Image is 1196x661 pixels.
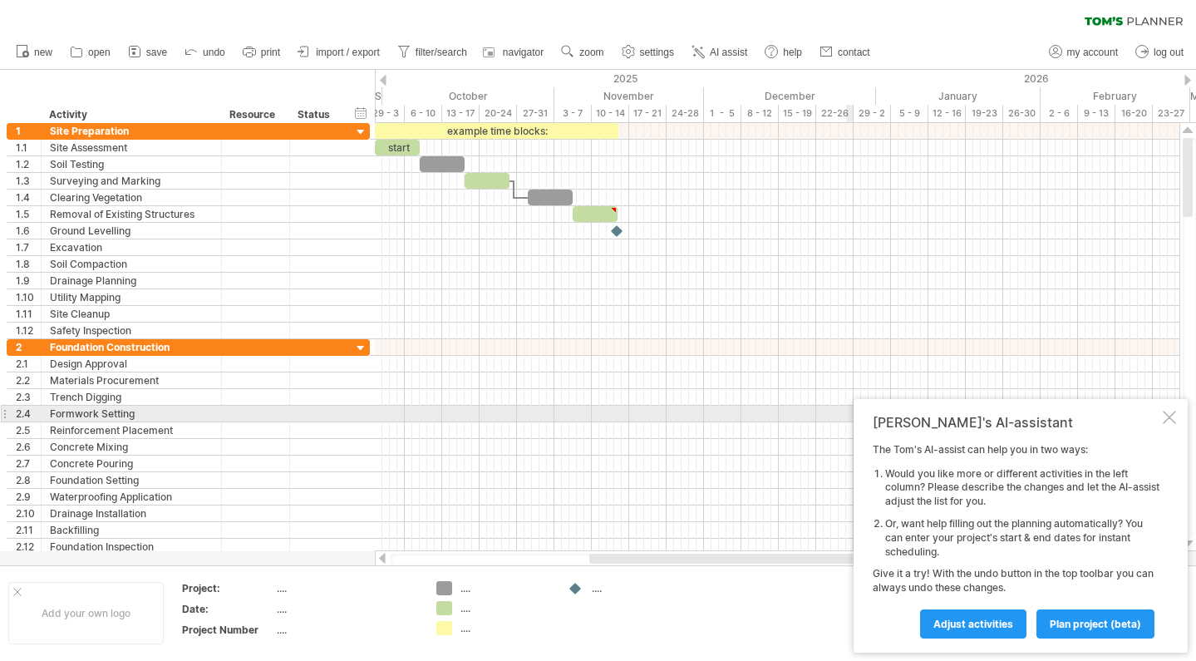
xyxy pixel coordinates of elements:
div: 2 - 6 [1041,105,1078,122]
span: open [88,47,111,58]
div: 23-27 [1153,105,1190,122]
div: .... [277,581,416,595]
a: import / export [293,42,385,63]
span: new [34,47,52,58]
div: 1.1 [16,140,41,155]
span: navigator [503,47,544,58]
div: Foundation Inspection [50,539,213,555]
div: Date: [182,602,273,616]
div: Site Assessment [50,140,213,155]
span: print [261,47,280,58]
div: Safety Inspection [50,323,213,338]
div: 1.4 [16,190,41,205]
div: Status [298,106,334,123]
div: 1 - 5 [704,105,741,122]
div: Concrete Mixing [50,439,213,455]
div: 17 - 21 [629,105,667,122]
a: Adjust activities [920,609,1026,639]
div: 12 - 16 [928,105,966,122]
a: plan project (beta) [1036,609,1154,639]
div: 24-28 [667,105,704,122]
div: Resource [229,106,280,123]
div: October 2025 [382,87,554,105]
div: 13 - 17 [442,105,480,122]
a: navigator [480,42,549,63]
a: my account [1045,42,1123,63]
div: 16-20 [1115,105,1153,122]
div: Reinforcement Placement [50,422,213,438]
div: 29 - 3 [367,105,405,122]
div: Site Preparation [50,123,213,139]
span: contact [838,47,870,58]
div: 5 - 9 [891,105,928,122]
div: Excavation [50,239,213,255]
div: 2.6 [16,439,41,455]
div: Materials Procurement [50,372,213,388]
a: open [66,42,116,63]
div: 2.1 [16,356,41,372]
div: 22-26 [816,105,854,122]
div: Waterproofing Application [50,489,213,505]
div: start [375,140,420,155]
div: Removal of Existing Structures [50,206,213,222]
div: 1 [16,123,41,139]
span: plan project (beta) [1050,618,1141,630]
div: 1.12 [16,323,41,338]
div: Foundation Setting [50,472,213,488]
div: Drainage Planning [50,273,213,289]
div: 1.10 [16,289,41,305]
div: 1.3 [16,173,41,189]
div: .... [460,581,551,595]
div: 6 - 10 [405,105,442,122]
div: Project Number [182,623,273,637]
div: 1.11 [16,306,41,322]
div: 2.12 [16,539,41,555]
div: 1.9 [16,273,41,289]
div: 19-23 [966,105,1003,122]
div: Utility Mapping [50,289,213,305]
div: Drainage Installation [50,506,213,521]
a: new [12,42,57,63]
div: Trench Digging [50,389,213,405]
div: 8 - 12 [741,105,779,122]
span: save [146,47,167,58]
div: Add your own logo [8,582,164,644]
a: contact [815,42,875,63]
div: The Tom's AI-assist can help you in two ways: Give it a try! With the undo button in the top tool... [873,443,1159,638]
span: log out [1154,47,1184,58]
div: Design Approval [50,356,213,372]
div: 26-30 [1003,105,1041,122]
div: Clearing Vegetation [50,190,213,205]
div: 20-24 [480,105,517,122]
li: Or, want help filling out the planning automatically? You can enter your project's start & end da... [885,517,1159,559]
div: 2.7 [16,456,41,471]
a: settings [618,42,679,63]
span: help [783,47,802,58]
div: 1.5 [16,206,41,222]
div: Soil Compaction [50,256,213,272]
div: 29 - 2 [854,105,891,122]
span: Adjust activities [933,618,1013,630]
div: .... [460,601,551,615]
div: 3 - 7 [554,105,592,122]
a: save [124,42,172,63]
div: Activity [49,106,212,123]
a: zoom [557,42,608,63]
span: zoom [579,47,603,58]
div: .... [277,623,416,637]
span: AI assist [710,47,747,58]
div: 27-31 [517,105,554,122]
span: settings [640,47,674,58]
a: log out [1131,42,1189,63]
div: Site Cleanup [50,306,213,322]
div: Surveying and Marking [50,173,213,189]
div: January 2026 [876,87,1041,105]
div: Project: [182,581,273,595]
div: 2.5 [16,422,41,438]
div: Formwork Setting [50,406,213,422]
div: Soil Testing [50,156,213,172]
a: help [760,42,807,63]
div: 15 - 19 [779,105,816,122]
div: 1.6 [16,223,41,239]
div: Backfilling [50,522,213,538]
